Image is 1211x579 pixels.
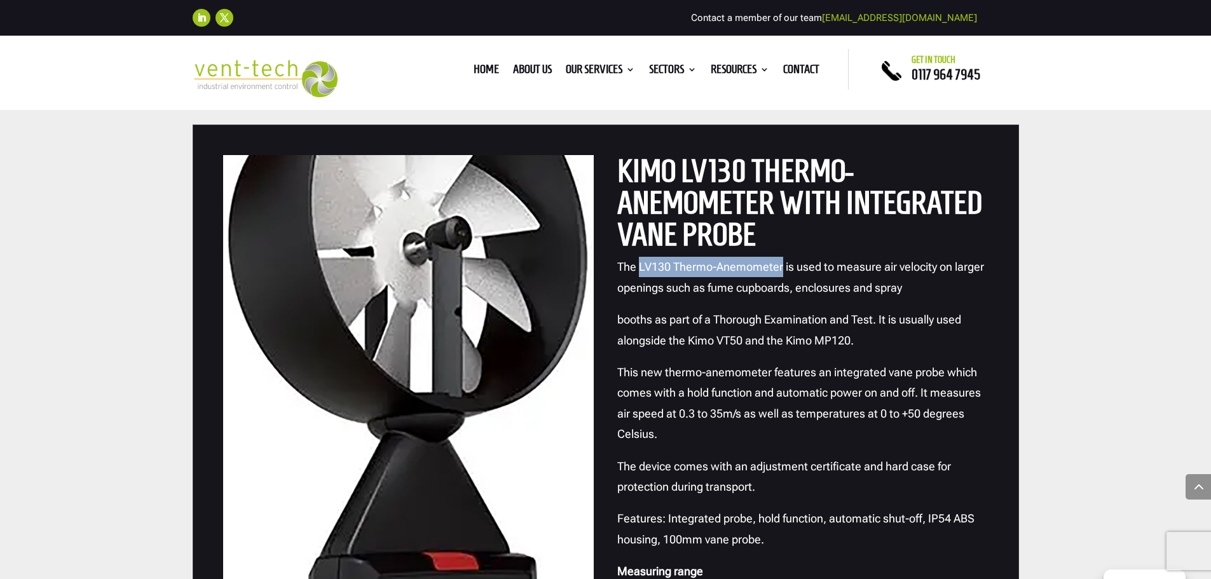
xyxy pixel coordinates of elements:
a: Resources [711,65,769,79]
a: Our Services [566,65,635,79]
a: [EMAIL_ADDRESS][DOMAIN_NAME] [822,12,977,24]
a: Follow on LinkedIn [193,9,210,27]
p: This new thermo-anemometer features an integrated vane probe which comes with a hold function and... [617,362,989,456]
p: The LV130 Thermo-Anemometer is used to measure air velocity on larger openings such as fume cupbo... [617,257,989,310]
p: Features: Integrated probe, hold function, automatic shut-off, IP54 ABS housing, 100mm vane probe. [617,508,989,561]
a: 0117 964 7945 [912,67,980,82]
span: Contact a member of our team [691,12,977,24]
a: Contact [783,65,819,79]
p: The device comes with an adjustment certificate and hard case for protection during transport. [617,456,989,509]
h2: KIMO LV130 Thermo-Anemometer with Integrated Vane Probe [617,155,989,257]
strong: Measuring range [617,564,703,578]
a: About us [513,65,552,79]
a: Sectors [649,65,697,79]
a: Follow on X [216,9,233,27]
img: 2023-09-27T08_35_16.549ZVENT-TECH---Clear-background [193,60,338,97]
p: booths as part of a Thorough Examination and Test. It is usually used alongside the Kimo VT50 and... [617,310,989,362]
span: Get in touch [912,55,955,65]
a: Home [474,65,499,79]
